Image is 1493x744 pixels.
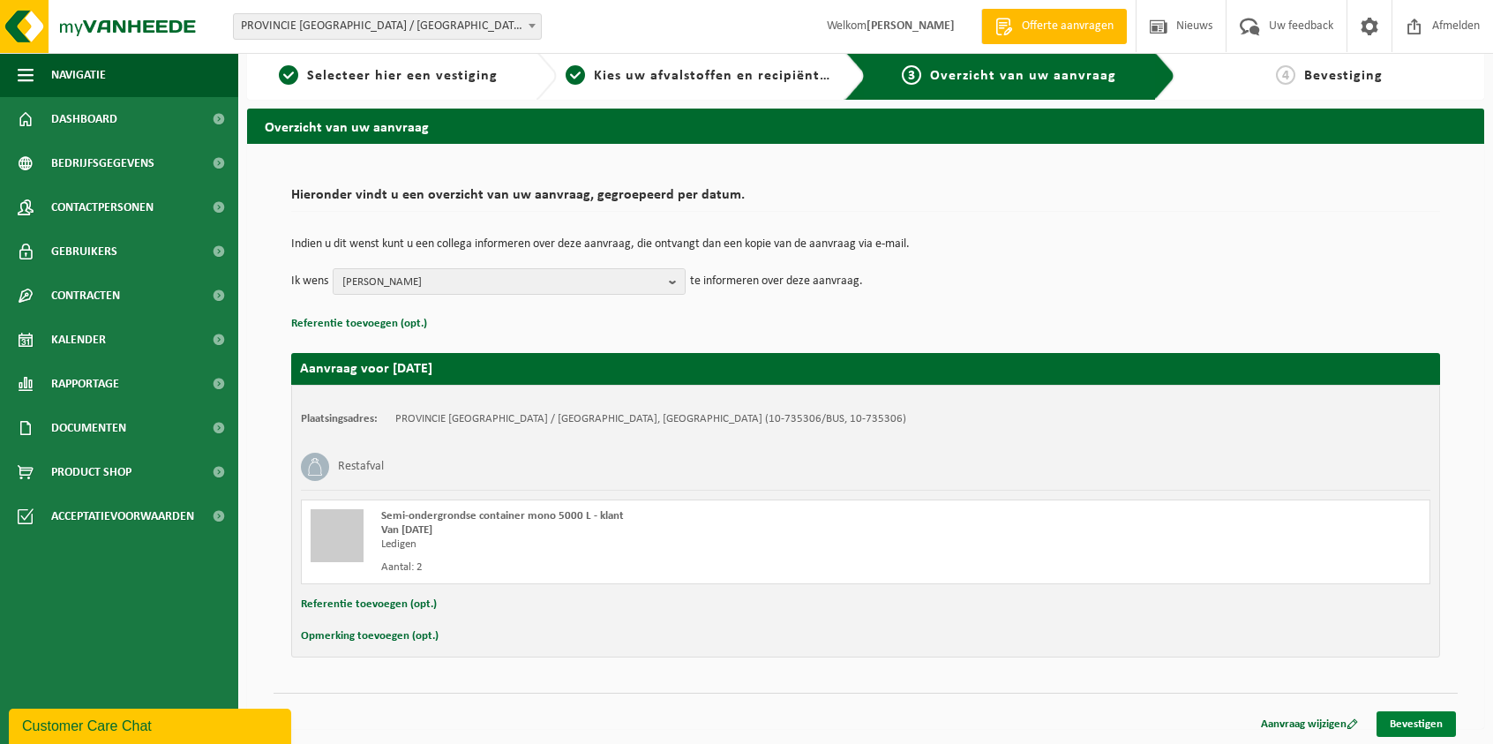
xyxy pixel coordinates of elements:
span: 4 [1276,65,1295,85]
a: Bevestigen [1377,711,1456,737]
span: PROVINCIE OOST VLAANDEREN / BRIELMEERSEN - DEINZE [234,14,541,39]
div: Ledigen [381,537,936,552]
p: Ik wens [291,268,328,295]
span: Gebruikers [51,229,117,274]
span: PROVINCIE OOST VLAANDEREN / BRIELMEERSEN - DEINZE [233,13,542,40]
iframe: chat widget [9,705,295,744]
span: 3 [902,65,921,85]
span: Offerte aanvragen [1017,18,1118,35]
span: Bevestiging [1304,69,1383,83]
button: Referentie toevoegen (opt.) [291,312,427,335]
span: Navigatie [51,53,106,97]
strong: Plaatsingsadres: [301,413,378,425]
div: Aantal: 2 [381,560,936,575]
span: 2 [566,65,585,85]
button: [PERSON_NAME] [333,268,686,295]
h3: Restafval [338,453,384,481]
span: Dashboard [51,97,117,141]
span: Contactpersonen [51,185,154,229]
span: Kalender [51,318,106,362]
a: 2Kies uw afvalstoffen en recipiënten [566,65,831,86]
h2: Hieronder vindt u een overzicht van uw aanvraag, gegroepeerd per datum. [291,188,1440,212]
td: PROVINCIE [GEOGRAPHIC_DATA] / [GEOGRAPHIC_DATA], [GEOGRAPHIC_DATA] (10-735306/BUS, 10-735306) [395,412,906,426]
button: Referentie toevoegen (opt.) [301,593,437,616]
span: [PERSON_NAME] [342,269,662,296]
a: Aanvraag wijzigen [1248,711,1371,737]
a: 1Selecteer hier een vestiging [256,65,521,86]
span: Contracten [51,274,120,318]
a: Offerte aanvragen [981,9,1127,44]
h2: Overzicht van uw aanvraag [247,109,1484,143]
span: 1 [279,65,298,85]
p: Indien u dit wenst kunt u een collega informeren over deze aanvraag, die ontvangt dan een kopie v... [291,238,1440,251]
span: Acceptatievoorwaarden [51,494,194,538]
span: Product Shop [51,450,131,494]
button: Opmerking toevoegen (opt.) [301,625,439,648]
p: te informeren over deze aanvraag. [690,268,863,295]
span: Semi-ondergrondse container mono 5000 L - klant [381,510,624,522]
strong: Aanvraag voor [DATE] [300,362,432,376]
span: Bedrijfsgegevens [51,141,154,185]
span: Rapportage [51,362,119,406]
strong: Van [DATE] [381,524,432,536]
span: Selecteer hier een vestiging [307,69,498,83]
span: Kies uw afvalstoffen en recipiënten [594,69,837,83]
strong: [PERSON_NAME] [867,19,955,33]
span: Overzicht van uw aanvraag [930,69,1116,83]
span: Documenten [51,406,126,450]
